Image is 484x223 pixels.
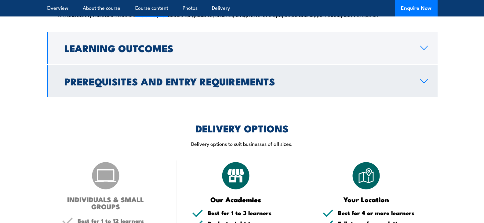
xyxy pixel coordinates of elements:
h3: INDIVIDUALS & SMALL GROUPS [62,196,150,210]
a: Prerequisites and Entry Requirements [47,65,438,97]
h5: Best for 4 or more learners [338,210,422,216]
h3: Our Academies [192,196,280,203]
h2: DELIVERY OPTIONS [196,124,289,132]
p: Fire and Safety Australia's trainers are always available for guidance, ensuring a high level of ... [58,12,427,18]
a: Learning Outcomes [47,32,438,64]
h5: Best for 1 to 3 learners [208,210,292,216]
h2: Learning Outcomes [64,44,410,52]
h2: Prerequisites and Entry Requirements [64,77,410,85]
h3: Your Location [322,196,410,203]
p: Delivery options to suit businesses of all sizes. [47,140,438,147]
